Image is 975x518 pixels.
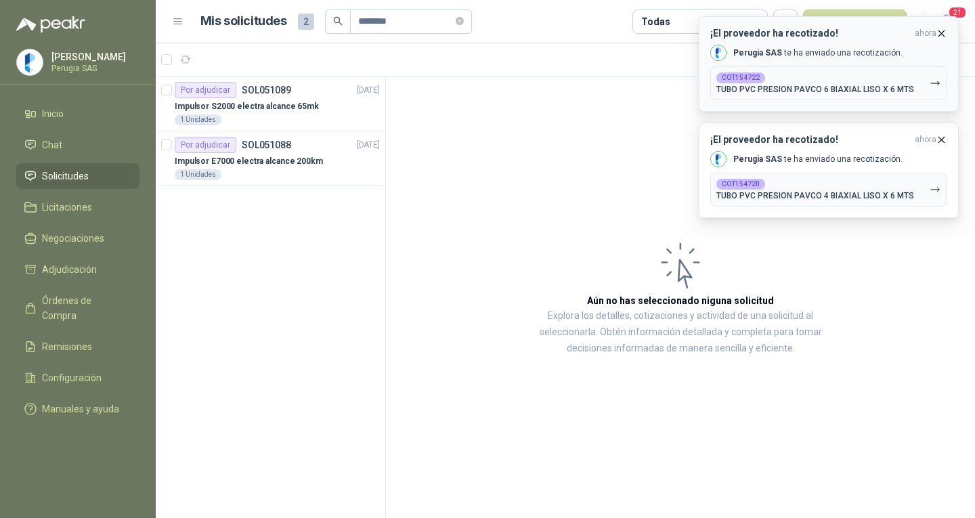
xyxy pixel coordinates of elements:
[641,14,670,29] div: Todas
[357,84,380,97] p: [DATE]
[16,334,139,360] a: Remisiones
[42,262,97,277] span: Adjudicación
[357,139,380,152] p: [DATE]
[242,140,291,150] p: SOL051088
[16,163,139,189] a: Solicitudes
[733,154,782,164] b: Perugia SAS
[298,14,314,30] span: 2
[16,132,139,158] a: Chat
[42,137,62,152] span: Chat
[16,194,139,220] a: Licitaciones
[175,155,323,168] p: Impulsor E7000 electra alcance 200km
[175,82,236,98] div: Por adjudicar
[16,365,139,391] a: Configuración
[716,85,914,94] p: TUBO PVC PRESION PAVCO 6 BIAXIAL LISO X 6 MTS
[42,169,89,184] span: Solicitudes
[722,181,760,188] b: COT154720
[710,28,909,39] h3: ¡El proveedor ha recotizado!
[42,200,92,215] span: Licitaciones
[934,9,959,34] button: 21
[733,47,903,59] p: te ha enviado una recotización.
[521,308,840,357] p: Explora los detalles, cotizaciones y actividad de una solicitud al seleccionarla. Obtén informaci...
[333,16,343,26] span: search
[915,134,936,146] span: ahora
[16,288,139,328] a: Órdenes de Compra
[710,173,947,207] button: COT154720TUBO PVC PRESION PAVCO 4 BIAXIAL LISO X 6 MTS
[699,123,959,218] button: ¡El proveedor ha recotizado!ahora Company LogoPerugia SAS te ha enviado una recotización.COT15472...
[175,100,319,113] p: Impulsor S2000 electra alcance 65mk
[733,48,782,58] b: Perugia SAS
[42,402,119,416] span: Manuales y ayuda
[42,339,92,354] span: Remisiones
[722,74,760,81] b: COT154722
[716,191,914,200] p: TUBO PVC PRESION PAVCO 4 BIAXIAL LISO X 6 MTS
[16,257,139,282] a: Adjudicación
[42,293,127,323] span: Órdenes de Compra
[156,131,385,186] a: Por adjudicarSOL051088[DATE] Impulsor E7000 electra alcance 200km1 Unidades
[16,396,139,422] a: Manuales y ayuda
[156,77,385,131] a: Por adjudicarSOL051089[DATE] Impulsor S2000 electra alcance 65mk1 Unidades
[733,154,903,165] p: te ha enviado una recotización.
[710,134,909,146] h3: ¡El proveedor ha recotizado!
[16,16,85,33] img: Logo peakr
[175,137,236,153] div: Por adjudicar
[710,66,947,100] button: COT154722TUBO PVC PRESION PAVCO 6 BIAXIAL LISO X 6 MTS
[42,370,102,385] span: Configuración
[42,231,104,246] span: Negociaciones
[200,12,287,31] h1: Mis solicitudes
[699,16,959,112] button: ¡El proveedor ha recotizado!ahora Company LogoPerugia SAS te ha enviado una recotización.COT15472...
[587,293,774,308] h3: Aún no has seleccionado niguna solicitud
[711,152,726,167] img: Company Logo
[915,28,936,39] span: ahora
[711,45,726,60] img: Company Logo
[17,49,43,75] img: Company Logo
[16,225,139,251] a: Negociaciones
[51,64,136,72] p: Perugia SAS
[175,114,221,125] div: 1 Unidades
[803,9,907,34] button: Nueva solicitud
[51,52,136,62] p: [PERSON_NAME]
[456,15,464,28] span: close-circle
[242,85,291,95] p: SOL051089
[948,6,967,19] span: 21
[42,106,64,121] span: Inicio
[456,17,464,25] span: close-circle
[175,169,221,180] div: 1 Unidades
[16,101,139,127] a: Inicio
